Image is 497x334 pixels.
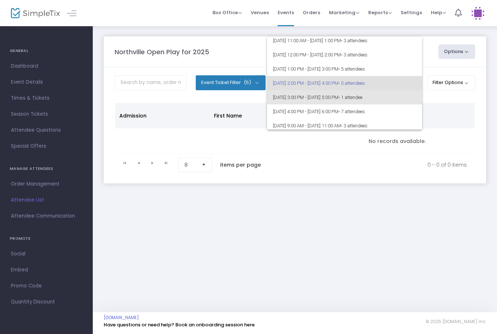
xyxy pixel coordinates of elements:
span: [DATE] 9:00 AM - [DATE] 11:00 AM [273,119,416,133]
span: • 3 attendees [341,52,367,57]
span: [DATE] 4:00 PM - [DATE] 6:00 PM [273,104,416,119]
span: • 5 attendees [338,66,365,72]
span: • 0 attendees [338,80,365,86]
span: • 7 attendees [338,109,365,114]
span: [DATE] 12:00 PM - [DATE] 2:00 PM [273,48,416,62]
span: • 3 attendees [341,123,367,128]
span: • 1 attendee [338,95,362,100]
span: [DATE] 1:00 PM - [DATE] 3:00 PM [273,62,416,76]
span: [DATE] 11:00 AM - [DATE] 1:00 PM [273,33,416,48]
span: • 3 attendees [341,38,367,43]
span: [DATE] 2:00 PM - [DATE] 4:00 PM [273,76,416,90]
span: [DATE] 3:00 PM - [DATE] 5:00 PM [273,90,416,104]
